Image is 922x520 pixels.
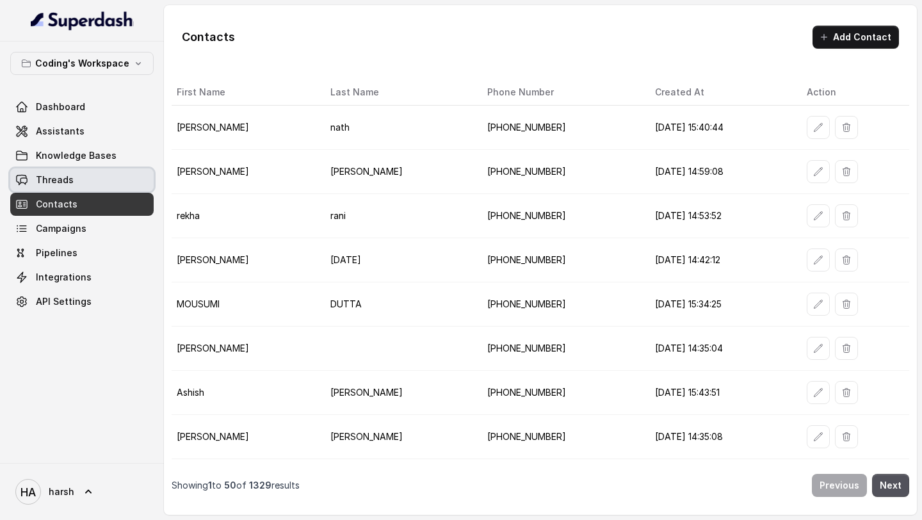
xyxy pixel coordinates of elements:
span: Campaigns [36,222,86,235]
td: [PERSON_NAME] [320,150,477,194]
span: Assistants [36,125,85,138]
td: [PERSON_NAME] [320,371,477,415]
td: [PERSON_NAME] [172,415,320,459]
td: [DATE] 14:53:52 [645,194,797,238]
td: [PERSON_NAME] [320,415,477,459]
button: Coding's Workspace [10,52,154,75]
span: harsh [49,485,74,498]
td: [PHONE_NUMBER] [477,106,645,150]
a: Threads [10,168,154,191]
span: API Settings [36,295,92,308]
td: MOUSUMI [172,282,320,327]
span: 1329 [249,480,271,491]
button: Add Contact [813,26,899,49]
p: Coding's Workspace [35,56,129,71]
h1: Contacts [182,27,235,47]
td: [DATE] 15:38:13 [645,459,797,503]
th: First Name [172,79,320,106]
td: [DATE] 15:40:44 [645,106,797,150]
td: Ashish [172,371,320,415]
a: Assistants [10,120,154,143]
td: [PERSON_NAME] [172,150,320,194]
a: harsh [10,474,154,510]
button: Previous [812,474,867,497]
text: HA [20,485,36,499]
a: Pipelines [10,241,154,264]
a: Knowledge Bases [10,144,154,167]
a: Campaigns [10,217,154,240]
span: Knowledge Bases [36,149,117,162]
td: [DATE] 14:42:12 [645,238,797,282]
td: [PERSON_NAME] [172,327,320,371]
td: [DATE] 14:59:08 [645,150,797,194]
td: Poonam [172,459,320,503]
td: rani [320,194,477,238]
span: 50 [224,480,236,491]
td: [PHONE_NUMBER] [477,459,645,503]
span: Contacts [36,198,77,211]
td: [PHONE_NUMBER] [477,415,645,459]
img: light.svg [31,10,134,31]
span: 1 [208,480,212,491]
td: [PERSON_NAME] [172,106,320,150]
td: [PHONE_NUMBER] [477,327,645,371]
a: Dashboard [10,95,154,118]
th: Phone Number [477,79,645,106]
button: Next [872,474,909,497]
th: Action [797,79,909,106]
nav: Pagination [172,466,909,505]
td: [PHONE_NUMBER] [477,150,645,194]
td: [DATE] 14:35:04 [645,327,797,371]
p: Showing to of results [172,479,300,492]
td: DUTTA [320,282,477,327]
td: [PERSON_NAME] [172,238,320,282]
td: [DATE] 14:35:08 [645,415,797,459]
td: [DATE] 15:34:25 [645,282,797,327]
td: nath [320,106,477,150]
a: API Settings [10,290,154,313]
span: Dashboard [36,101,85,113]
span: Integrations [36,271,92,284]
td: [PHONE_NUMBER] [477,238,645,282]
span: Threads [36,174,74,186]
td: [DATE] 15:43:51 [645,371,797,415]
th: Created At [645,79,797,106]
td: [PHONE_NUMBER] [477,282,645,327]
span: Pipelines [36,247,77,259]
td: rekha [172,194,320,238]
td: [PHONE_NUMBER] [477,194,645,238]
td: [PHONE_NUMBER] [477,371,645,415]
a: Contacts [10,193,154,216]
td: [DATE] [320,238,477,282]
a: Integrations [10,266,154,289]
th: Last Name [320,79,477,106]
